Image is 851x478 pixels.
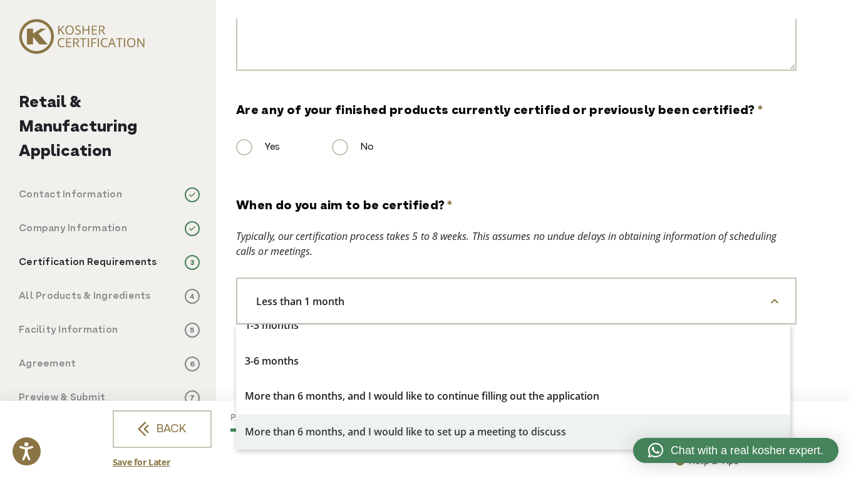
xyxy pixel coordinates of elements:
label: No [332,140,373,155]
p: Contact Information [19,187,122,202]
a: Chat with a real kosher expert. [633,438,838,463]
a: Save for Later [113,455,170,469]
span: 3 [185,255,200,270]
label: When do you aim to be certified? [236,197,453,216]
p: Preview & Submit [19,390,105,405]
li: 3-6 months [236,343,790,379]
label: Yes [236,140,280,155]
p: Agreement [19,356,76,371]
h2: Retail & Manufacturing Application [19,91,200,164]
span: 6 [185,356,200,371]
li: More than 6 months, and I would like to continue filling out the application [236,378,790,414]
p: All Products & Ingredients [19,289,151,304]
p: Progress: [230,410,621,423]
p: Company Information [19,221,127,236]
span: Less than 1 month [237,291,373,312]
p: Facility Information [19,323,118,338]
div: Typically, our certification process takes 5 to 8 weeks. This assumes no undue delays in obtainin... [236,229,797,259]
span: 5 [185,323,200,338]
span: Less than 1 month [236,278,797,325]
li: 1-3 months [236,308,790,343]
span: Chat with a real kosher expert. [671,442,823,459]
span: 7 [185,390,200,405]
a: BACK [113,410,212,448]
p: Certification Requirements [19,255,157,270]
span: 4 [185,289,200,304]
legend: Are any of your finished products currently certified or previously been certified? [236,102,763,121]
li: More than 6 months, and I would like to set up a meeting to discuss [236,414,790,450]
